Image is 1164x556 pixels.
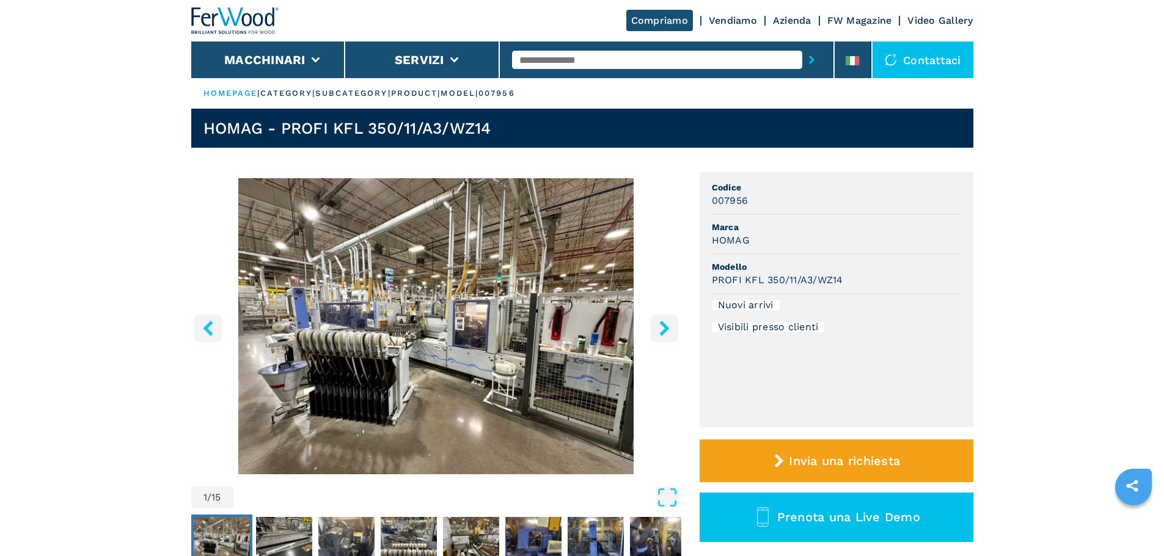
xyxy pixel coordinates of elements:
button: Macchinari [224,52,306,67]
button: Servizi [395,52,444,67]
span: Marca [712,221,961,233]
a: Video Gallery [907,15,973,26]
span: Invia una richiesta [789,453,900,468]
h3: 007956 [712,193,749,208]
span: | [257,88,260,98]
button: Open Fullscreen [236,486,678,508]
h3: PROFI KFL 350/11/A3/WZ14 [712,273,843,287]
div: Contattaci [873,42,973,78]
div: Nuovi arrivi [712,300,780,310]
div: Visibili presso clienti [712,322,825,332]
a: FW Magazine [827,15,892,26]
button: left-button [194,314,222,342]
a: Vendiamo [709,15,757,26]
span: Modello [712,261,961,273]
p: 007956 [478,88,515,99]
img: Contattaci [885,54,897,66]
a: Compriamo [626,10,693,31]
p: model | [441,88,478,99]
p: product | [391,88,441,99]
button: Prenota una Live Demo [700,493,973,542]
span: Prenota una Live Demo [777,510,920,524]
button: Invia una richiesta [700,439,973,482]
span: Codice [712,181,961,193]
a: Azienda [773,15,811,26]
p: category | [260,88,316,99]
a: sharethis [1117,471,1148,501]
span: 1 [203,493,207,502]
span: / [207,493,211,502]
a: HOMEPAGE [203,88,258,98]
button: submit-button [802,46,821,74]
img: Bordatrice LOTTO 1 HOMAG PROFI KFL 350/11/A3/WZ14 [191,178,681,474]
p: subcategory | [315,88,390,99]
img: Ferwood [191,7,279,34]
h3: HOMAG [712,233,750,247]
div: Go to Slide 1 [191,178,681,474]
span: 15 [211,493,221,502]
button: right-button [651,314,678,342]
h1: HOMAG - PROFI KFL 350/11/A3/WZ14 [203,118,491,138]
